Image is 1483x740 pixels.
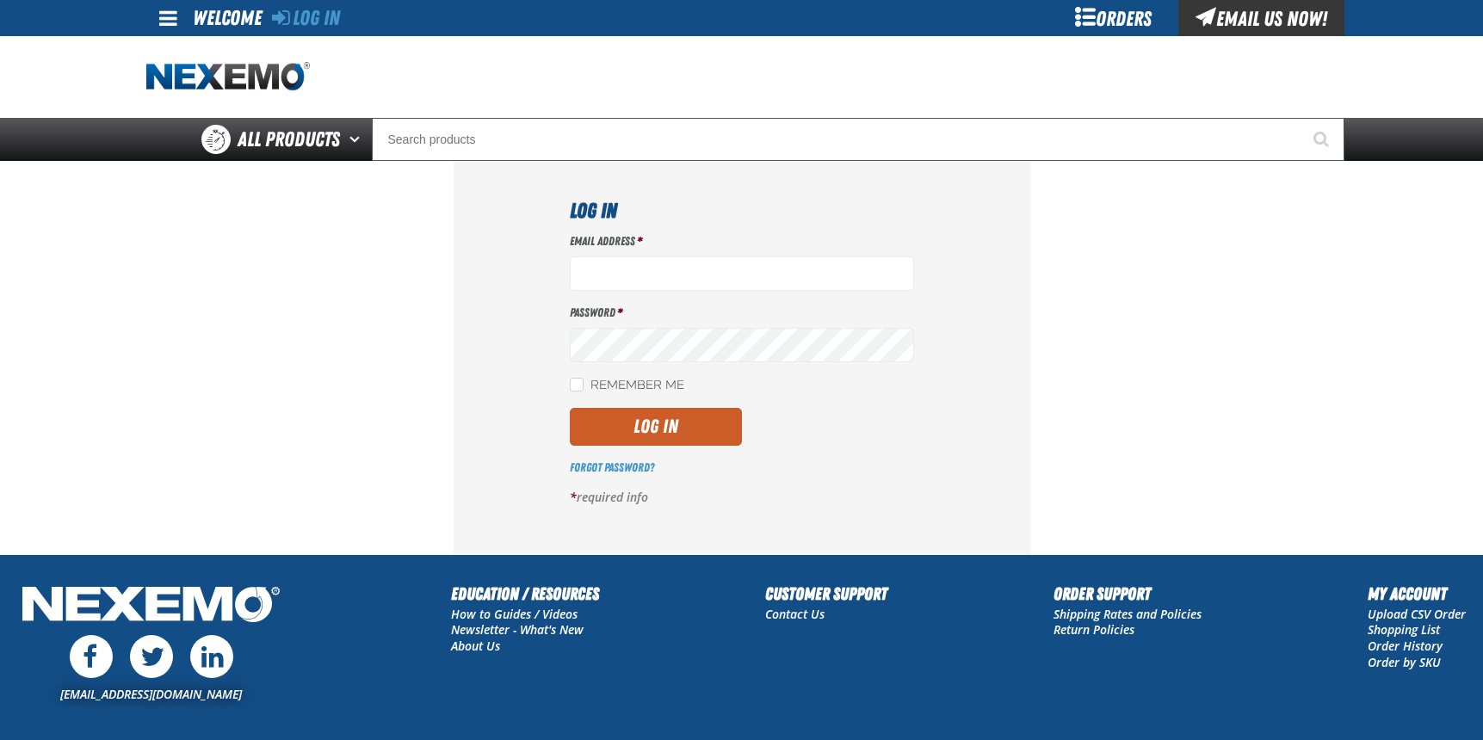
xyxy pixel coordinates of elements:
[1368,606,1466,622] a: Upload CSV Order
[1368,621,1440,638] a: Shopping List
[17,581,285,632] img: Nexemo Logo
[451,638,500,654] a: About Us
[238,124,340,155] span: All Products
[570,233,914,250] label: Email Address
[570,378,584,392] input: Remember Me
[1054,581,1202,607] h2: Order Support
[1054,606,1202,622] a: Shipping Rates and Policies
[1054,621,1134,638] a: Return Policies
[451,621,584,638] a: Newsletter - What's New
[60,686,242,702] a: [EMAIL_ADDRESS][DOMAIN_NAME]
[1301,118,1344,161] button: Start Searching
[765,581,887,607] h2: Customer Support
[372,118,1344,161] input: Search
[146,62,310,92] img: Nexemo logo
[570,305,914,321] label: Password
[570,460,654,474] a: Forgot Password?
[1368,638,1443,654] a: Order History
[570,408,742,446] button: Log In
[570,490,914,506] p: required info
[1368,654,1441,670] a: Order by SKU
[451,581,599,607] h2: Education / Resources
[765,606,825,622] a: Contact Us
[1368,581,1466,607] h2: My Account
[570,195,914,226] h1: Log In
[570,378,684,394] label: Remember Me
[146,62,310,92] a: Home
[272,6,340,30] a: Log In
[451,606,578,622] a: How to Guides / Videos
[343,118,372,161] button: Open All Products pages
